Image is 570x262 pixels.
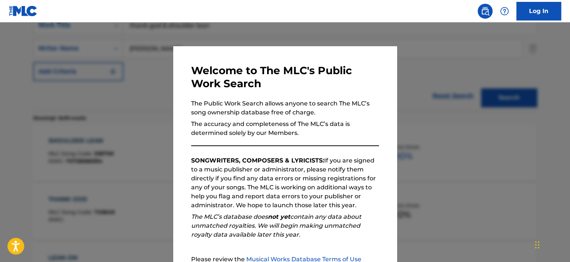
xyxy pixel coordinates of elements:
a: Public Search [478,4,493,19]
em: The MLC’s database does contain any data about unmatched royalties. We will begin making unmatche... [191,213,361,238]
img: search [481,7,490,16]
img: help [500,7,509,16]
strong: not yet [268,213,290,220]
div: Drag [535,234,539,256]
div: Help [497,4,512,19]
img: MLC Logo [9,6,38,16]
a: Log In [516,2,561,20]
p: The Public Work Search allows anyone to search The MLC’s song ownership database free of charge. [191,99,379,117]
p: If you are signed to a music publisher or administrator, please notify them directly if you find ... [191,156,379,210]
strong: SONGWRITERS, COMPOSERS & LYRICISTS: [191,157,324,164]
h3: Welcome to The MLC's Public Work Search [191,64,379,90]
iframe: Chat Widget [533,226,570,262]
p: The accuracy and completeness of The MLC’s data is determined solely by our Members. [191,120,379,138]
